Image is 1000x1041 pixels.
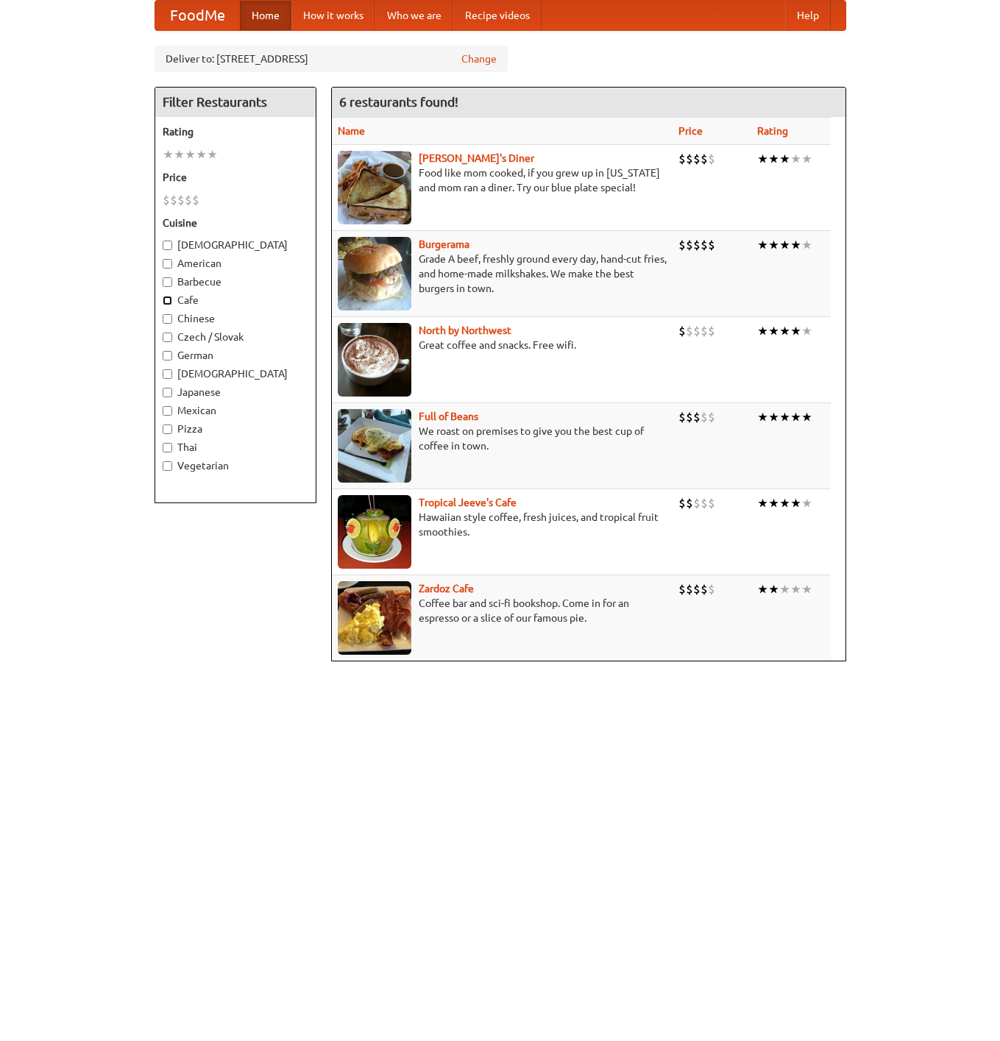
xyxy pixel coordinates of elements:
[163,388,172,397] input: Japanese
[419,238,469,250] a: Burgerama
[779,151,790,167] li: ★
[339,95,458,109] ng-pluralize: 6 restaurants found!
[801,151,812,167] li: ★
[801,409,812,425] li: ★
[686,323,693,339] li: $
[790,495,801,511] li: ★
[338,510,667,539] p: Hawaiian style coffee, fresh juices, and tropical fruit smoothies.
[701,495,708,511] li: $
[801,323,812,339] li: ★
[678,495,686,511] li: $
[338,151,411,224] img: sallys.jpg
[177,192,185,208] li: $
[768,409,779,425] li: ★
[790,409,801,425] li: ★
[163,348,308,363] label: German
[419,152,534,164] a: [PERSON_NAME]'s Diner
[163,406,172,416] input: Mexican
[155,1,240,30] a: FoodMe
[757,125,788,137] a: Rating
[693,323,701,339] li: $
[768,237,779,253] li: ★
[170,192,177,208] li: $
[708,151,715,167] li: $
[163,256,308,271] label: American
[155,88,316,117] h4: Filter Restaurants
[757,323,768,339] li: ★
[163,366,308,381] label: [DEMOGRAPHIC_DATA]
[291,1,375,30] a: How it works
[338,581,411,655] img: zardoz.jpg
[693,151,701,167] li: $
[338,323,411,397] img: north.jpg
[185,192,192,208] li: $
[678,151,686,167] li: $
[338,424,667,453] p: We roast on premises to give you the best cup of coffee in town.
[779,323,790,339] li: ★
[163,443,172,452] input: Thai
[163,311,308,326] label: Chinese
[163,351,172,360] input: German
[163,296,172,305] input: Cafe
[163,461,172,471] input: Vegetarian
[163,170,308,185] h5: Price
[768,581,779,597] li: ★
[708,323,715,339] li: $
[163,424,172,434] input: Pizza
[163,293,308,308] label: Cafe
[757,409,768,425] li: ★
[338,338,667,352] p: Great coffee and snacks. Free wifi.
[163,333,172,342] input: Czech / Slovak
[240,1,291,30] a: Home
[801,581,812,597] li: ★
[686,495,693,511] li: $
[185,146,196,163] li: ★
[701,581,708,597] li: $
[757,151,768,167] li: ★
[163,330,308,344] label: Czech / Slovak
[779,409,790,425] li: ★
[768,495,779,511] li: ★
[757,581,768,597] li: ★
[419,411,478,422] a: Full of Beans
[338,596,667,625] p: Coffee bar and sci-fi bookshop. Come in for an espresso or a slice of our famous pie.
[338,166,667,195] p: Food like mom cooked, if you grew up in [US_STATE] and mom ran a diner. Try our blue plate special!
[163,216,308,230] h5: Cuisine
[686,237,693,253] li: $
[207,146,218,163] li: ★
[678,409,686,425] li: $
[163,458,308,473] label: Vegetarian
[686,409,693,425] li: $
[708,581,715,597] li: $
[419,324,511,336] a: North by Northwest
[701,409,708,425] li: $
[163,385,308,399] label: Japanese
[338,409,411,483] img: beans.jpg
[686,151,693,167] li: $
[757,495,768,511] li: ★
[678,237,686,253] li: $
[779,495,790,511] li: ★
[790,151,801,167] li: ★
[163,192,170,208] li: $
[701,151,708,167] li: $
[163,440,308,455] label: Thai
[338,237,411,310] img: burgerama.jpg
[163,369,172,379] input: [DEMOGRAPHIC_DATA]
[453,1,542,30] a: Recipe videos
[779,581,790,597] li: ★
[419,497,517,508] a: Tropical Jeeve's Cafe
[693,495,701,511] li: $
[678,323,686,339] li: $
[708,495,715,511] li: $
[163,422,308,436] label: Pizza
[163,274,308,289] label: Barbecue
[163,403,308,418] label: Mexican
[163,241,172,250] input: [DEMOGRAPHIC_DATA]
[338,252,667,296] p: Grade A beef, freshly ground every day, hand-cut fries, and home-made milkshakes. We make the bes...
